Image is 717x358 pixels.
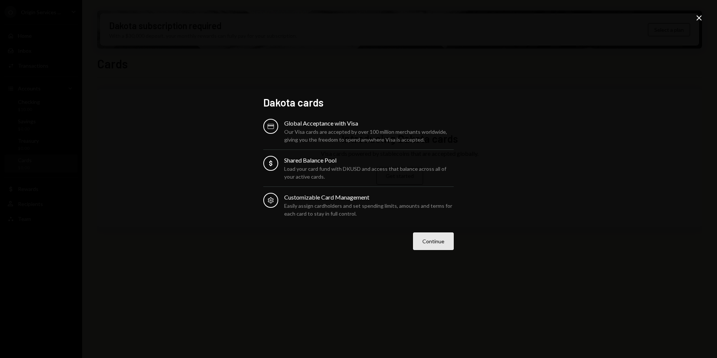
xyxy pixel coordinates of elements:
[284,202,454,217] div: Easily assign cardholders and set spending limits, amounts and terms for each card to stay in ful...
[284,156,454,165] div: Shared Balance Pool
[284,128,454,143] div: Our Visa cards are accepted by over 100 million merchants worldwide, giving you the freedom to sp...
[284,193,454,202] div: Customizable Card Management
[284,119,454,128] div: Global Acceptance with Visa
[413,232,454,250] button: Continue
[284,165,454,180] div: Load your card fund with DKUSD and access that balance across all of your active cards.
[263,95,454,110] h2: Dakota cards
